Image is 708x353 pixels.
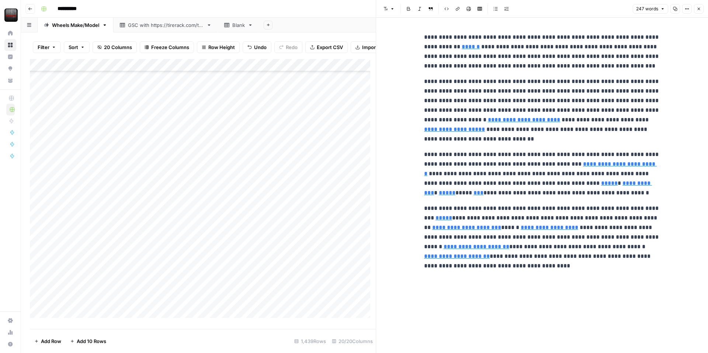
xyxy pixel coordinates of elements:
[254,44,267,51] span: Undo
[274,41,302,53] button: Redo
[208,44,235,51] span: Row Height
[77,338,106,345] span: Add 10 Rows
[232,21,245,29] div: Blank
[329,335,376,347] div: 20/20 Columns
[4,8,18,22] img: Tire Rack Logo
[151,44,189,51] span: Freeze Columns
[197,41,240,53] button: Row Height
[69,44,78,51] span: Sort
[128,21,204,29] div: GSC with [URL][DOMAIN_NAME]
[38,44,49,51] span: Filter
[93,41,137,53] button: 20 Columns
[317,44,343,51] span: Export CSV
[41,338,61,345] span: Add Row
[114,18,218,32] a: GSC with [URL][DOMAIN_NAME]
[30,335,66,347] button: Add Row
[104,44,132,51] span: 20 Columns
[243,41,271,53] button: Undo
[4,326,16,338] a: Usage
[362,44,389,51] span: Import CSV
[33,41,61,53] button: Filter
[64,41,90,53] button: Sort
[351,41,393,53] button: Import CSV
[4,6,16,24] button: Workspace: Tire Rack
[4,63,16,75] a: Opportunities
[218,18,259,32] a: Blank
[4,75,16,86] a: Your Data
[140,41,194,53] button: Freeze Columns
[4,315,16,326] a: Settings
[291,335,329,347] div: 1,439 Rows
[52,21,99,29] div: Wheels Make/Model
[38,18,114,32] a: Wheels Make/Model
[633,4,668,14] button: 247 words
[305,41,348,53] button: Export CSV
[4,39,16,51] a: Browse
[4,338,16,350] button: Help + Support
[4,27,16,39] a: Home
[286,44,298,51] span: Redo
[636,6,658,12] span: 247 words
[66,335,111,347] button: Add 10 Rows
[4,51,16,63] a: Insights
